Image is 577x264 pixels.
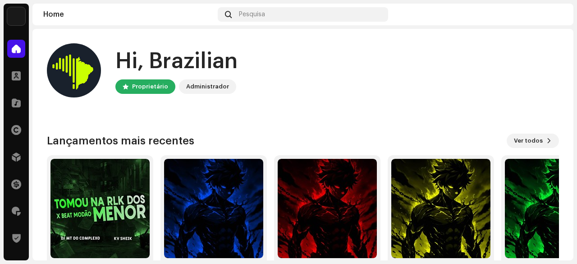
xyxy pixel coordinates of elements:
img: 7b092bcd-1f7b-44aa-9736-f4bc5021b2f1 [548,7,563,22]
div: Administrador [186,81,229,92]
img: ef9d84b8-8f6a-42ea-bc6c-89b1a33430a2 [164,159,263,258]
span: Pesquisa [239,11,265,18]
div: Home [43,11,214,18]
h3: Lançamentos mais recentes [47,134,194,148]
button: Ver todos [507,134,559,148]
span: Ver todos [514,132,543,150]
img: 55a4c72b-6d8a-460c-ac80-e85f357550e9 [278,159,377,258]
img: 71bf27a5-dd94-4d93-852c-61362381b7db [7,7,25,25]
img: 7b092bcd-1f7b-44aa-9736-f4bc5021b2f1 [47,43,101,97]
img: c49bb89e-6cc8-400b-bd4e-f74ded32e90d [391,159,490,258]
img: 719c0215-01fd-4078-99df-75d4fe0ae9c1 [50,159,150,258]
div: Proprietário [132,81,168,92]
div: Hi, Brazilian [115,47,238,76]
